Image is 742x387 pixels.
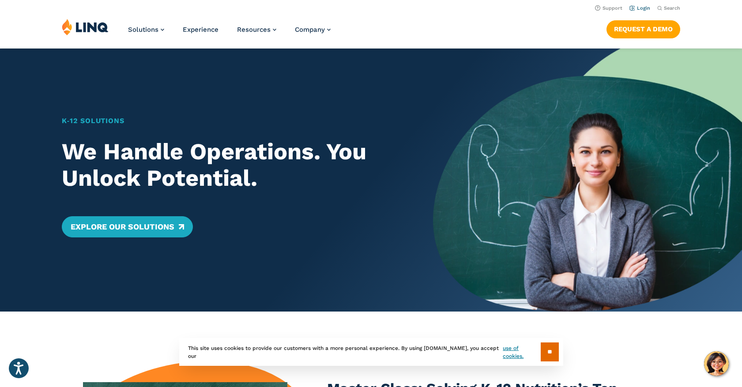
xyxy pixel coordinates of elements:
h1: K‑12 Solutions [62,116,403,126]
a: Experience [183,26,218,34]
a: use of cookies. [503,344,540,360]
a: Login [629,5,650,11]
a: Company [295,26,331,34]
span: Search [664,5,680,11]
img: LINQ | K‑12 Software [62,19,109,35]
img: Home Banner [433,49,742,312]
span: Resources [237,26,271,34]
button: Open Search Bar [657,5,680,11]
a: Resources [237,26,276,34]
a: Support [595,5,622,11]
a: Solutions [128,26,164,34]
button: Hello, have a question? Let’s chat. [704,351,729,376]
span: Solutions [128,26,158,34]
a: Request a Demo [606,20,680,38]
div: This site uses cookies to provide our customers with a more personal experience. By using [DOMAIN... [179,338,563,366]
nav: Button Navigation [606,19,680,38]
span: Company [295,26,325,34]
a: Explore Our Solutions [62,216,193,237]
h2: We Handle Operations. You Unlock Potential. [62,139,403,192]
nav: Primary Navigation [128,19,331,48]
